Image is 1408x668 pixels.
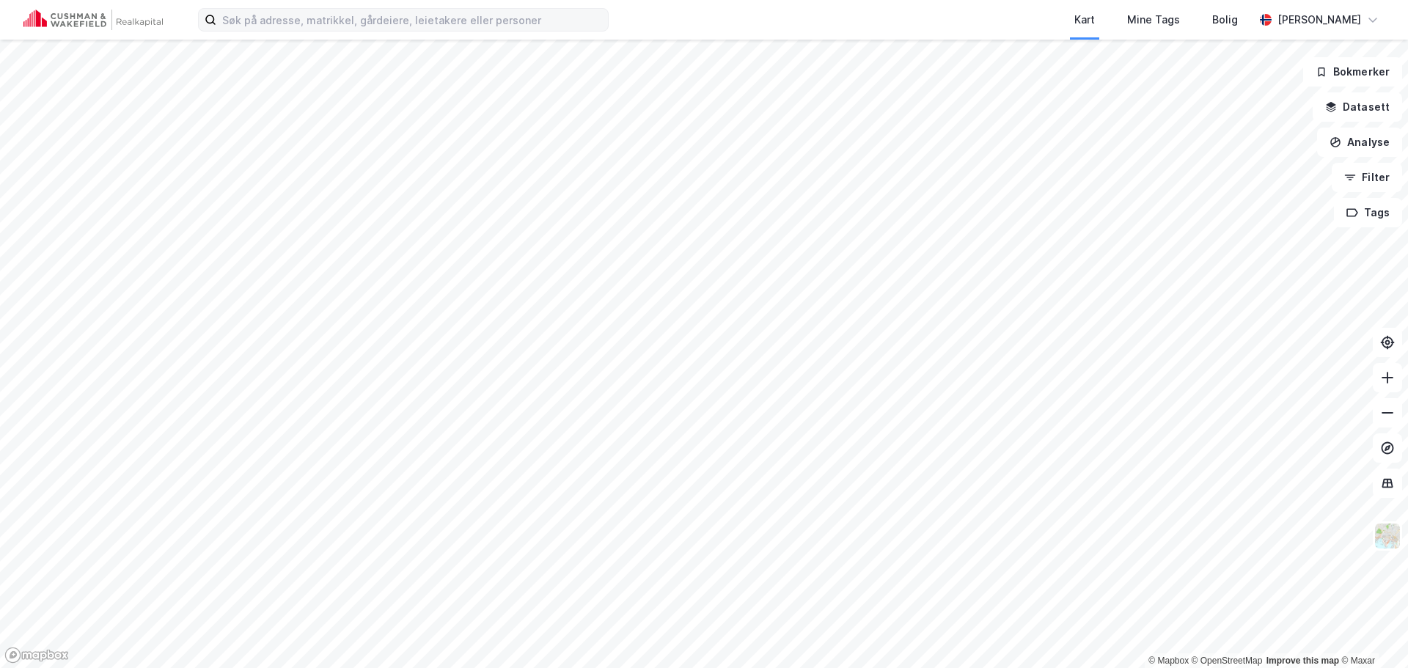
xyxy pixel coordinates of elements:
[1212,11,1238,29] div: Bolig
[23,10,163,30] img: cushman-wakefield-realkapital-logo.202ea83816669bd177139c58696a8fa1.svg
[1335,598,1408,668] div: Kontrollprogram for chat
[1277,11,1361,29] div: [PERSON_NAME]
[1335,598,1408,668] iframe: Chat Widget
[1127,11,1180,29] div: Mine Tags
[1074,11,1095,29] div: Kart
[216,9,608,31] input: Søk på adresse, matrikkel, gårdeiere, leietakere eller personer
